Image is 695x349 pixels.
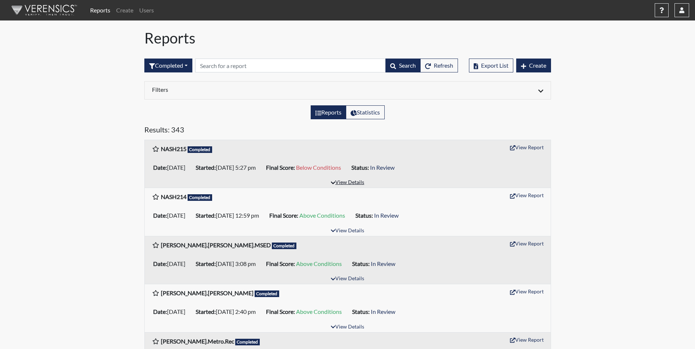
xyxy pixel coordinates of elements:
[272,243,297,249] span: Completed
[188,194,212,201] span: Completed
[152,86,342,93] h6: Filters
[195,59,386,72] input: Search by Registration ID, Interview Number, or Investigation Name.
[370,164,395,171] span: In Review
[371,260,395,267] span: In Review
[255,290,280,297] span: Completed
[196,260,216,267] b: Started:
[161,338,234,345] b: [PERSON_NAME].Metro.Rec
[153,260,167,267] b: Date:
[346,105,385,119] label: View statistics about completed interviews
[144,59,192,72] div: Filter by interview status
[355,212,373,219] b: Status:
[311,105,346,119] label: View the list of reports
[161,289,254,296] b: [PERSON_NAME].[PERSON_NAME]
[385,59,421,72] button: Search
[153,164,167,171] b: Date:
[374,212,399,219] span: In Review
[161,193,186,200] b: NASH214
[507,286,547,297] button: View Report
[153,212,167,219] b: Date:
[193,210,266,221] li: [DATE] 12:59 pm
[328,226,367,236] button: View Details
[161,241,271,248] b: [PERSON_NAME].[PERSON_NAME].MSED
[144,29,551,47] h1: Reports
[420,59,458,72] button: Refresh
[153,308,167,315] b: Date:
[196,212,216,219] b: Started:
[136,3,157,18] a: Users
[328,274,367,284] button: View Details
[196,308,216,315] b: Started:
[150,162,193,173] li: [DATE]
[235,339,260,345] span: Completed
[296,308,342,315] span: Above Conditions
[399,62,416,69] span: Search
[144,125,551,137] h5: Results: 343
[188,146,212,153] span: Completed
[328,322,367,332] button: View Details
[147,86,549,95] div: Click to expand/collapse filters
[193,258,263,270] li: [DATE] 3:08 pm
[150,258,193,270] li: [DATE]
[507,142,547,153] button: View Report
[150,210,193,221] li: [DATE]
[299,212,345,219] span: Above Conditions
[161,145,186,152] b: NASH215
[529,62,546,69] span: Create
[481,62,509,69] span: Export List
[469,59,513,72] button: Export List
[516,59,551,72] button: Create
[507,238,547,249] button: View Report
[113,3,136,18] a: Create
[507,189,547,201] button: View Report
[87,3,113,18] a: Reports
[144,59,192,72] button: Completed
[193,162,263,173] li: [DATE] 5:27 pm
[266,260,295,267] b: Final Score:
[269,212,298,219] b: Final Score:
[296,164,341,171] span: Below Conditions
[352,260,370,267] b: Status:
[150,306,193,318] li: [DATE]
[507,334,547,345] button: View Report
[266,308,295,315] b: Final Score:
[266,164,295,171] b: Final Score:
[196,164,216,171] b: Started:
[296,260,342,267] span: Above Conditions
[434,62,453,69] span: Refresh
[328,178,367,188] button: View Details
[351,164,369,171] b: Status:
[352,308,370,315] b: Status:
[193,306,263,318] li: [DATE] 2:40 pm
[371,308,395,315] span: In Review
